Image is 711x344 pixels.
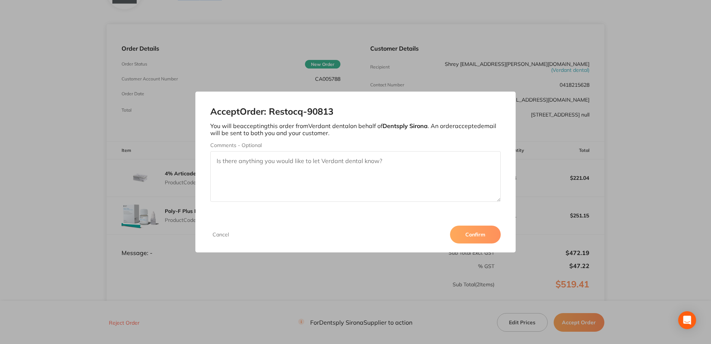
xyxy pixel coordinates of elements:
[210,142,500,148] label: Comments - Optional
[678,311,696,329] div: Open Intercom Messenger
[210,106,500,117] h2: Accept Order: Restocq- 90813
[383,122,428,130] b: Dentsply Sirona
[210,122,500,136] p: You will be accepting this order from Verdant dental on behalf of . An order accepted email will ...
[210,231,231,238] button: Cancel
[450,226,501,243] button: Confirm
